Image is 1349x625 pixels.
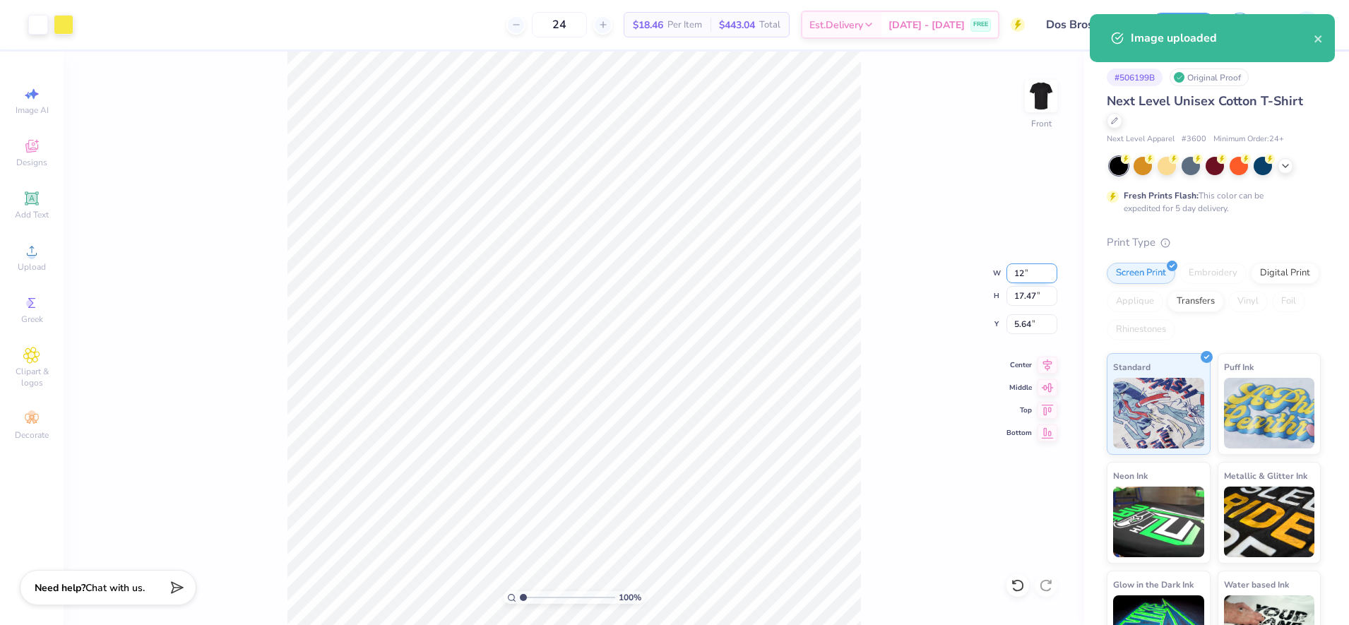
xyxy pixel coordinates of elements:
button: close [1314,30,1324,47]
img: Puff Ink [1224,378,1315,448]
span: Water based Ink [1224,577,1289,592]
span: Add Text [15,209,49,220]
span: Metallic & Glitter Ink [1224,468,1307,483]
span: Center [1006,360,1032,370]
div: Rhinestones [1107,319,1175,340]
div: Embroidery [1179,263,1247,284]
span: Next Level Apparel [1107,133,1175,145]
span: Glow in the Dark Ink [1113,577,1194,592]
span: Designs [16,157,47,168]
span: Bottom [1006,428,1032,438]
span: Puff Ink [1224,359,1254,374]
input: Untitled Design [1035,11,1139,39]
span: Per Item [667,18,702,32]
img: Metallic & Glitter Ink [1224,487,1315,557]
span: $18.46 [633,18,663,32]
span: Decorate [15,429,49,441]
span: Est. Delivery [809,18,863,32]
span: Chat with us. [85,581,145,595]
span: Neon Ink [1113,468,1148,483]
div: Print Type [1107,234,1321,251]
span: # 3600 [1182,133,1206,145]
div: Original Proof [1170,69,1249,86]
strong: Fresh Prints Flash: [1124,190,1199,201]
img: Front [1027,82,1055,110]
span: 100 % [619,591,641,604]
span: Top [1006,405,1032,415]
div: Front [1031,117,1052,130]
div: Transfers [1167,291,1224,312]
div: # 506199B [1107,69,1163,86]
input: – – [532,12,587,37]
span: Middle [1006,383,1032,393]
span: Clipart & logos [7,366,57,388]
div: Vinyl [1228,291,1268,312]
span: Total [759,18,780,32]
span: Minimum Order: 24 + [1213,133,1284,145]
span: [DATE] - [DATE] [889,18,965,32]
span: Standard [1113,359,1151,374]
div: Digital Print [1251,263,1319,284]
span: $443.04 [719,18,755,32]
div: This color can be expedited for 5 day delivery. [1124,189,1297,215]
div: Foil [1272,291,1305,312]
span: Image AI [16,105,49,116]
div: Image uploaded [1131,30,1314,47]
img: Standard [1113,378,1204,448]
strong: Need help? [35,581,85,595]
div: Applique [1107,291,1163,312]
span: Upload [18,261,46,273]
span: FREE [973,20,988,30]
div: Screen Print [1107,263,1175,284]
img: Neon Ink [1113,487,1204,557]
span: Next Level Unisex Cotton T-Shirt [1107,93,1303,109]
span: Greek [21,314,43,325]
